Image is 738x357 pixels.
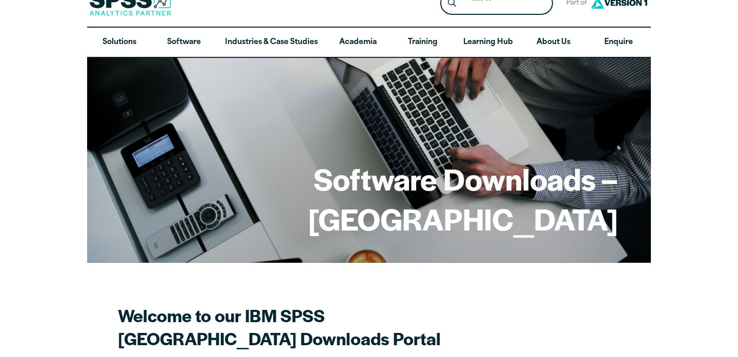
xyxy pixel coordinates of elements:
[521,28,586,57] a: About Us
[120,159,618,238] h1: Software Downloads – [GEOGRAPHIC_DATA]
[152,28,216,57] a: Software
[326,28,391,57] a: Academia
[586,28,651,57] a: Enquire
[87,28,651,57] nav: Desktop version of site main menu
[87,28,152,57] a: Solutions
[217,28,326,57] a: Industries & Case Studies
[118,304,477,350] h2: Welcome to our IBM SPSS [GEOGRAPHIC_DATA] Downloads Portal
[455,28,521,57] a: Learning Hub
[391,28,455,57] a: Training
